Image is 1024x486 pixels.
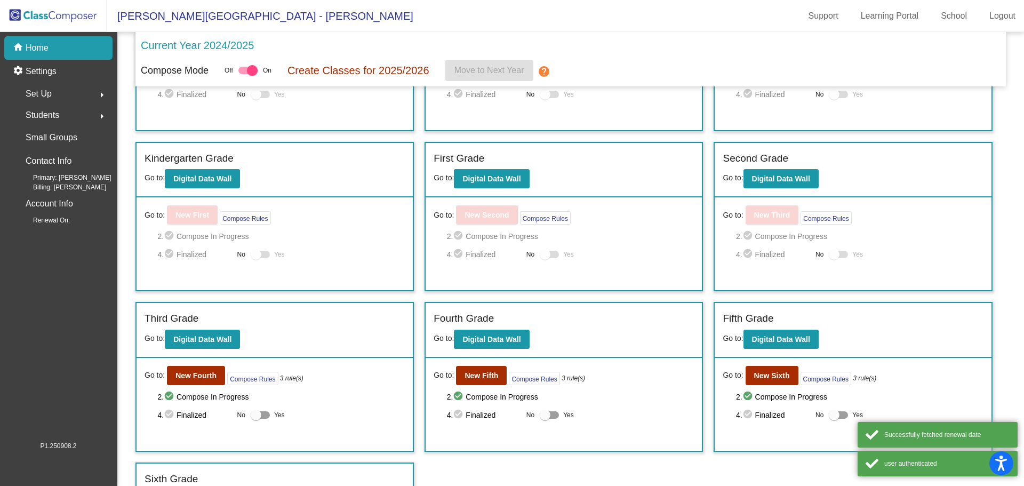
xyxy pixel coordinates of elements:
mat-icon: check_circle [453,248,466,261]
span: No [526,410,534,420]
span: 2. Compose In Progress [736,230,983,243]
span: 2. Compose In Progress [447,391,694,403]
i: 3 rule(s) [562,373,585,383]
p: Home [26,42,49,54]
p: Small Groups [26,130,77,145]
p: Create Classes for 2025/2026 [287,62,429,78]
mat-icon: check_circle [453,409,466,421]
a: Logout [981,7,1024,25]
label: Fourth Grade [434,311,494,326]
mat-icon: arrow_right [95,110,108,123]
mat-icon: check_circle [164,88,177,101]
button: Compose Rules [227,372,278,385]
span: 4. Finalized [736,409,810,421]
span: Go to: [145,370,165,381]
b: Digital Data Wall [462,174,521,183]
button: Compose Rules [801,372,851,385]
span: Yes [852,248,863,261]
i: 3 rule(s) [853,373,876,383]
button: Digital Data Wall [454,169,529,188]
b: Digital Data Wall [752,174,810,183]
span: Primary: [PERSON_NAME] [16,173,111,182]
span: 4. Finalized [157,409,231,421]
b: New Second [465,211,509,219]
mat-icon: check_circle [742,88,755,101]
a: Support [800,7,847,25]
a: School [932,7,975,25]
a: Learning Portal [852,7,927,25]
p: Current Year 2024/2025 [141,37,254,53]
span: 4. Finalized [157,88,231,101]
mat-icon: check_circle [742,409,755,421]
span: 4. Finalized [447,409,521,421]
b: Digital Data Wall [752,335,810,344]
span: No [237,410,245,420]
mat-icon: check_circle [453,88,466,101]
span: 4. Finalized [447,88,521,101]
i: 3 rule(s) [280,373,303,383]
button: Digital Data Wall [743,169,819,188]
span: Go to: [723,173,743,182]
span: Go to: [434,210,454,221]
b: Digital Data Wall [173,335,231,344]
span: 2. Compose In Progress [157,230,405,243]
b: New Sixth [754,371,790,380]
span: No [815,410,823,420]
div: user authenticated [884,459,1010,468]
b: Digital Data Wall [462,335,521,344]
span: Yes [274,409,285,421]
mat-icon: check_circle [742,248,755,261]
p: Compose Mode [141,63,209,78]
span: Yes [563,248,574,261]
b: New First [175,211,209,219]
p: Settings [26,65,57,78]
b: New Fifth [465,371,498,380]
b: New Third [754,211,790,219]
span: Students [26,108,59,123]
span: 4. Finalized [447,248,521,261]
span: [PERSON_NAME][GEOGRAPHIC_DATA] - [PERSON_NAME] [107,7,413,25]
button: Compose Rules [520,211,571,225]
button: New Third [746,205,799,225]
span: On [263,66,271,75]
span: No [237,250,245,259]
mat-icon: home [13,42,26,54]
b: New Fourth [175,371,217,380]
span: 4. Finalized [157,248,231,261]
span: Go to: [434,334,454,342]
span: Go to: [723,210,743,221]
span: Go to: [434,173,454,182]
span: Go to: [723,334,743,342]
button: New Fourth [167,366,225,385]
span: Go to: [145,210,165,221]
button: Compose Rules [509,372,559,385]
span: No [526,250,534,259]
label: First Grade [434,151,484,166]
b: Digital Data Wall [173,174,231,183]
span: Go to: [145,334,165,342]
mat-icon: help [538,65,550,78]
mat-icon: check_circle [453,391,466,403]
p: Account Info [26,196,73,211]
label: Kindergarten Grade [145,151,234,166]
span: No [237,90,245,99]
button: New Second [456,205,517,225]
span: Yes [563,88,574,101]
mat-icon: check_circle [742,391,755,403]
button: New Sixth [746,366,798,385]
label: Third Grade [145,311,198,326]
button: New Fifth [456,366,507,385]
mat-icon: check_circle [742,230,755,243]
button: Digital Data Wall [165,330,240,349]
span: 4. Finalized [736,88,810,101]
button: New First [167,205,218,225]
button: Compose Rules [801,211,851,225]
button: Digital Data Wall [165,169,240,188]
span: Yes [563,409,574,421]
label: Fifth Grade [723,311,773,326]
div: Successfully fetched renewal date [884,430,1010,440]
span: Yes [852,409,863,421]
mat-icon: settings [13,65,26,78]
mat-icon: check_circle [164,391,177,403]
span: Yes [852,88,863,101]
